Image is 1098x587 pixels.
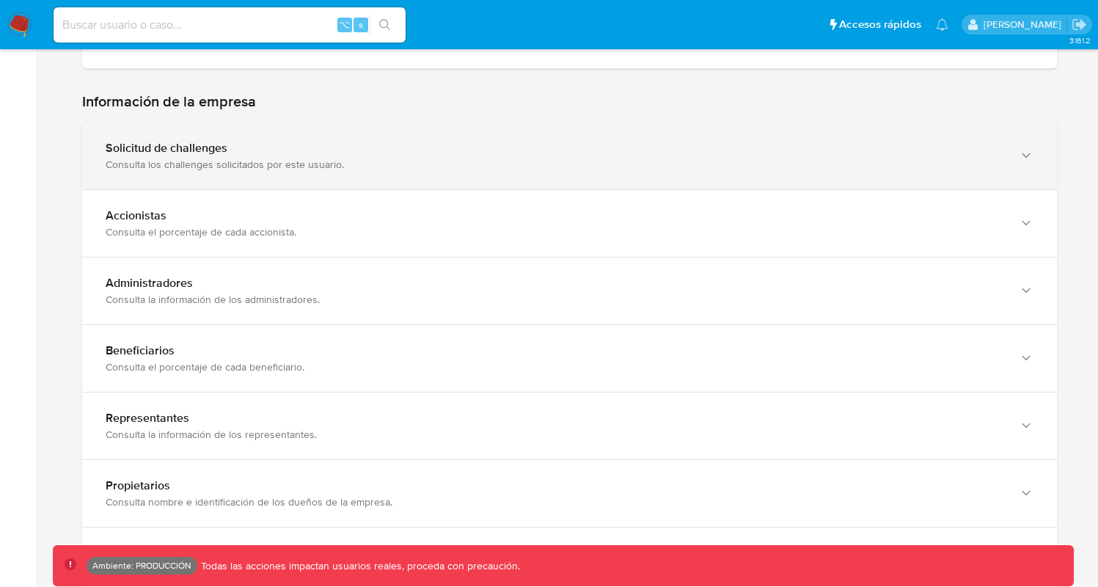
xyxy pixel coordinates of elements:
[1072,17,1087,32] a: Salir
[936,18,948,31] a: Notificaciones
[984,18,1066,32] p: kevin.palacios@mercadolibre.com
[339,18,350,32] span: ⌥
[92,563,191,569] p: Ambiente: PRODUCCIÓN
[359,18,363,32] span: s
[370,15,400,35] button: search-icon
[839,17,921,32] span: Accesos rápidos
[54,15,406,34] input: Buscar usuario o caso...
[197,559,520,573] p: Todas las acciones impactan usuarios reales, proceda con precaución.
[1069,34,1091,46] span: 3.161.2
